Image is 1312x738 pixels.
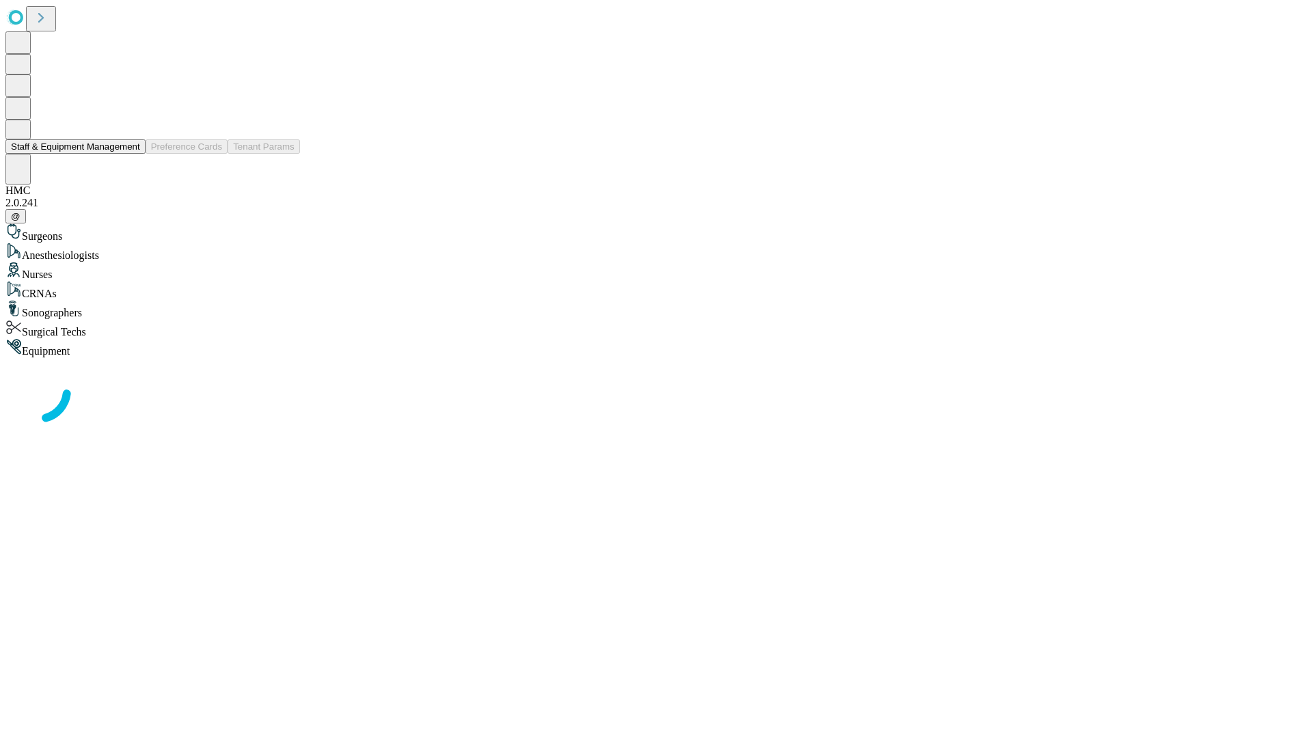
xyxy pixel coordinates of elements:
[146,139,228,154] button: Preference Cards
[5,184,1307,197] div: HMC
[5,223,1307,243] div: Surgeons
[228,139,300,154] button: Tenant Params
[5,139,146,154] button: Staff & Equipment Management
[5,197,1307,209] div: 2.0.241
[5,209,26,223] button: @
[5,300,1307,319] div: Sonographers
[11,211,20,221] span: @
[5,281,1307,300] div: CRNAs
[5,262,1307,281] div: Nurses
[5,319,1307,338] div: Surgical Techs
[5,338,1307,357] div: Equipment
[5,243,1307,262] div: Anesthesiologists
